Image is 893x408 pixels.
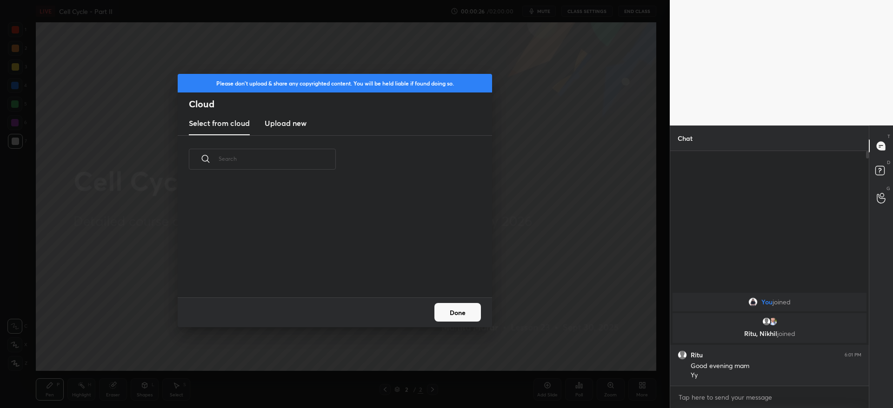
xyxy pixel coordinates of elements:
[748,297,758,307] img: 39815340dd53425cbc7980211086e2fd.jpg
[670,291,869,386] div: grid
[189,98,492,110] h2: Cloud
[773,298,791,306] span: joined
[777,329,795,338] span: joined
[219,139,336,178] input: Search
[691,362,861,371] div: Good evening mam
[886,185,890,192] p: G
[678,350,687,360] img: default.png
[691,371,861,380] div: Yy
[762,317,771,326] img: default.png
[768,317,778,326] img: 79d88a0a46c4416e93495701b2178adb.jpg
[434,303,481,322] button: Done
[178,74,492,92] div: Please don't upload & share any copyrighted content. You will be held liable if found doing so.
[691,351,703,359] h6: Ritu
[265,118,307,129] h3: Upload new
[887,159,890,166] p: D
[761,298,773,306] span: You
[845,352,861,358] div: 6:01 PM
[670,126,700,151] p: Chat
[678,330,861,337] p: Ritu, Nikhil
[178,180,481,297] div: grid
[887,133,890,140] p: T
[189,118,250,129] h3: Select from cloud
